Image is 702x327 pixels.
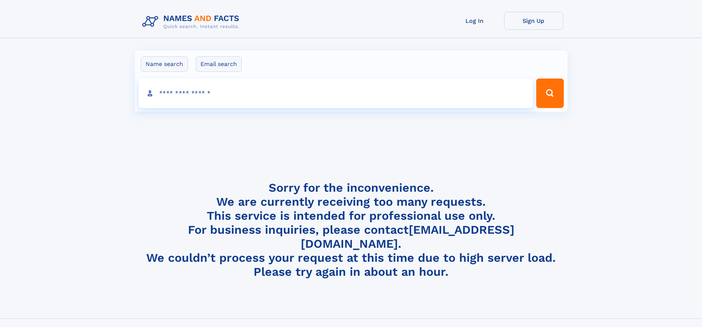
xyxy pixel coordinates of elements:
[445,12,504,30] a: Log In
[141,56,188,72] label: Name search
[301,223,514,251] a: [EMAIL_ADDRESS][DOMAIN_NAME]
[536,79,563,108] button: Search Button
[139,12,245,32] img: Logo Names and Facts
[196,56,242,72] label: Email search
[139,181,563,279] h4: Sorry for the inconvenience. We are currently receiving too many requests. This service is intend...
[139,79,533,108] input: search input
[504,12,563,30] a: Sign Up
